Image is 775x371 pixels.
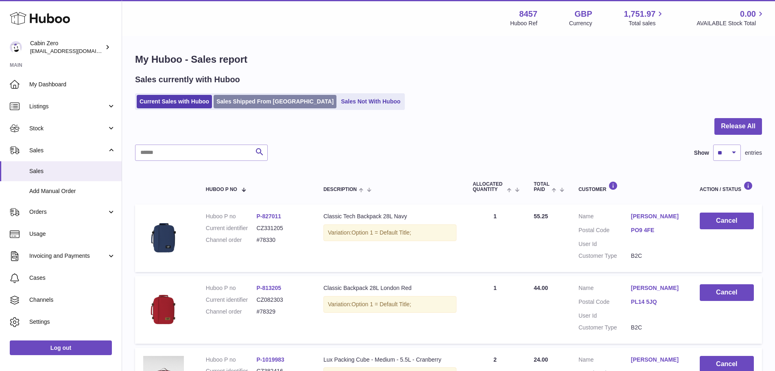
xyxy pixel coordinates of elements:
[694,149,709,157] label: Show
[631,324,683,331] dd: B2C
[714,118,762,135] button: Release All
[29,103,107,110] span: Listings
[579,284,631,294] dt: Name
[465,204,526,272] td: 1
[338,95,403,108] a: Sales Not With Huboo
[700,213,754,229] button: Cancel
[323,296,456,313] div: Variation:
[214,95,336,108] a: Sales Shipped From [GEOGRAPHIC_DATA]
[256,213,281,220] a: P-827011
[206,187,237,192] span: Huboo P no
[579,213,631,222] dt: Name
[579,226,631,236] dt: Postal Code
[579,324,631,331] dt: Customer Type
[696,9,765,27] a: 0.00 AVAILABLE Stock Total
[323,284,456,292] div: Classic Backpack 28L London Red
[631,298,683,306] a: PL14 5JQ
[323,356,456,364] div: Lux Packing Cube - Medium - 5.5L - Cranberry
[631,213,683,220] a: [PERSON_NAME]
[29,274,116,282] span: Cases
[30,48,120,54] span: [EMAIL_ADDRESS][DOMAIN_NAME]
[323,187,357,192] span: Description
[256,285,281,291] a: P-813205
[135,74,240,85] h2: Sales currently with Huboo
[256,308,307,316] dd: #78329
[579,298,631,308] dt: Postal Code
[629,20,665,27] span: Total sales
[534,213,548,220] span: 55.25
[143,284,184,325] img: LONDON_RED_28L.png
[700,181,754,192] div: Action / Status
[534,356,548,363] span: 24.00
[206,308,257,316] dt: Channel order
[206,236,257,244] dt: Channel order
[29,81,116,88] span: My Dashboard
[579,356,631,366] dt: Name
[579,312,631,320] dt: User Id
[256,356,284,363] a: P-1019983
[631,284,683,292] a: [PERSON_NAME]
[206,284,257,292] dt: Huboo P no
[206,224,257,232] dt: Current identifier
[256,224,307,232] dd: CZ331205
[631,356,683,364] a: [PERSON_NAME]
[579,252,631,260] dt: Customer Type
[519,9,537,20] strong: 8457
[29,147,107,154] span: Sales
[631,226,683,234] a: PO9 4FE
[29,296,116,304] span: Channels
[30,40,103,55] div: Cabin Zero
[29,252,107,260] span: Invoicing and Payments
[10,41,22,53] img: internalAdmin-8457@internal.huboo.com
[135,53,762,66] h1: My Huboo - Sales report
[29,187,116,195] span: Add Manual Order
[574,9,592,20] strong: GBP
[137,95,212,108] a: Current Sales with Huboo
[256,236,307,244] dd: #78330
[29,230,116,238] span: Usage
[696,20,765,27] span: AVAILABLE Stock Total
[624,9,665,27] a: 1,751.97 Total sales
[206,356,257,364] dt: Huboo P no
[29,208,107,216] span: Orders
[631,252,683,260] dd: B2C
[206,296,257,304] dt: Current identifier
[351,301,411,307] span: Option 1 = Default Title;
[579,181,683,192] div: Customer
[740,9,756,20] span: 0.00
[29,167,116,175] span: Sales
[510,20,537,27] div: Huboo Ref
[143,213,184,253] img: CZ331205-CLASSIC-TECH28L-NAVY-2.jpg
[351,229,411,236] span: Option 1 = Default Title;
[569,20,592,27] div: Currency
[323,224,456,241] div: Variation:
[624,9,656,20] span: 1,751.97
[534,182,550,192] span: Total paid
[700,284,754,301] button: Cancel
[10,340,112,355] a: Log out
[745,149,762,157] span: entries
[323,213,456,220] div: Classic Tech Backpack 28L Navy
[206,213,257,220] dt: Huboo P no
[534,285,548,291] span: 44.00
[579,240,631,248] dt: User Id
[465,276,526,344] td: 1
[256,296,307,304] dd: CZ082303
[29,318,116,326] span: Settings
[29,125,107,132] span: Stock
[473,182,505,192] span: ALLOCATED Quantity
